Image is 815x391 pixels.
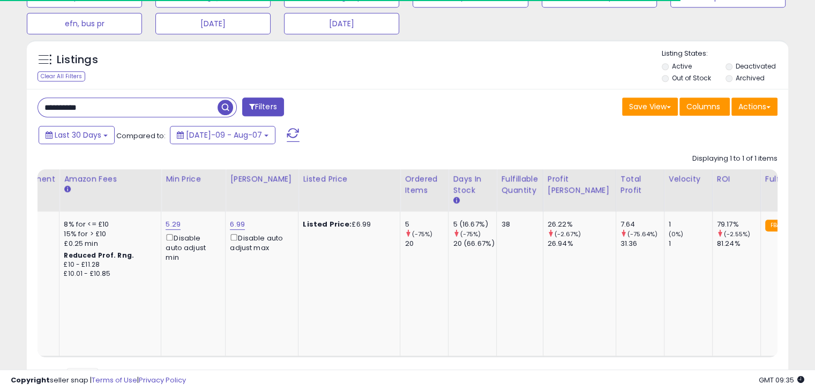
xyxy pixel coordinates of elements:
strong: Copyright [11,375,50,385]
div: 15% for > £10 [64,229,153,239]
div: Total Profit [620,174,660,196]
div: £6.99 [303,220,392,229]
div: £0.25 min [64,239,153,249]
div: 38 [501,220,534,229]
small: (0%) [669,230,684,238]
div: 1 [669,220,712,229]
div: 20 [405,239,448,249]
div: Min Price [166,174,221,185]
div: Disable auto adjust min [166,232,217,263]
div: 8% for <= £10 [64,220,153,229]
button: Save View [622,97,678,116]
div: Displaying 1 to 1 of 1 items [692,154,777,164]
small: (-75%) [460,230,481,238]
button: efn, bus pr [27,13,142,34]
a: Terms of Use [92,375,137,385]
div: Fulfillable Quantity [501,174,538,196]
div: 26.22% [548,220,616,229]
div: 5 (16.67%) [453,220,496,229]
label: Out of Stock [672,73,711,82]
p: Listing States: [662,49,788,59]
div: 5 [405,220,448,229]
div: 81.24% [717,239,760,249]
div: [PERSON_NAME] [230,174,294,185]
span: Compared to: [116,131,166,141]
button: Columns [679,97,730,116]
b: Listed Price: [303,219,352,229]
span: Last 30 Days [55,130,101,140]
span: [DATE]-09 - Aug-07 [186,130,262,140]
span: Columns [686,101,720,112]
button: [DATE] [155,13,271,34]
a: 5.29 [166,219,181,230]
label: Archived [735,73,764,82]
button: [DATE]-09 - Aug-07 [170,126,275,144]
small: (-2.67%) [555,230,581,238]
div: ROI [717,174,756,185]
button: [DATE] [284,13,399,34]
label: Active [672,62,692,71]
small: (-75%) [412,230,433,238]
div: £10.01 - £10.85 [64,269,153,279]
div: Days In Stock [453,174,492,196]
div: Fulfillment [765,174,809,185]
a: 6.99 [230,219,245,230]
button: Filters [242,97,284,116]
button: Last 30 Days [39,126,115,144]
div: Disable auto adjust max [230,232,290,253]
div: Amazon Fees [64,174,156,185]
div: Clear All Filters [38,71,85,81]
small: Days In Stock. [453,196,459,206]
a: Privacy Policy [139,375,186,385]
small: Amazon Fees. [64,185,70,194]
div: Ordered Items [405,174,444,196]
div: 31.36 [620,239,664,249]
div: Velocity [669,174,708,185]
small: FBA [765,220,785,231]
span: 2025-09-7 09:35 GMT [759,375,804,385]
div: Listed Price [303,174,395,185]
small: (-2.55%) [724,230,750,238]
div: £10 - £11.28 [64,260,153,269]
h5: Listings [57,52,98,67]
div: 7.64 [620,220,664,229]
div: Profit [PERSON_NAME] [548,174,611,196]
b: Reduced Prof. Rng. [64,251,134,260]
div: seller snap | | [11,375,186,386]
div: 1 [669,239,712,249]
div: 26.94% [548,239,616,249]
label: Deactivated [735,62,775,71]
button: Actions [731,97,777,116]
div: 79.17% [717,220,760,229]
div: Fulfillment Cost [13,174,55,196]
div: 20 (66.67%) [453,239,496,249]
small: (-75.64%) [627,230,657,238]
